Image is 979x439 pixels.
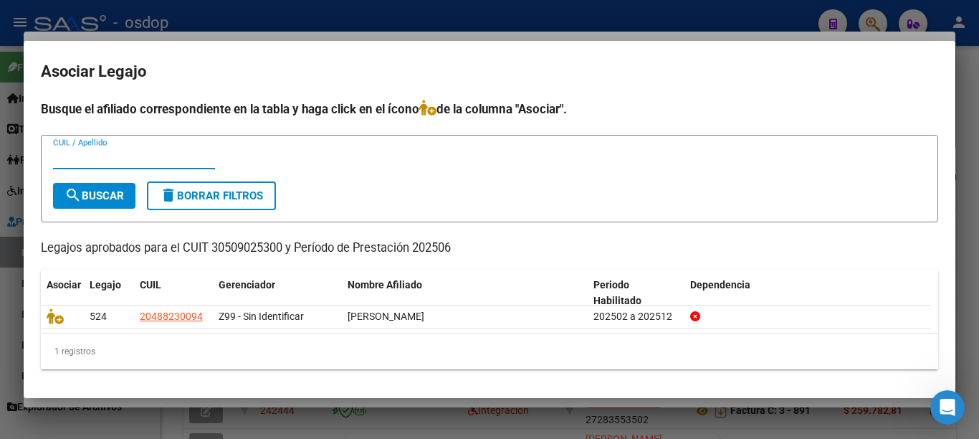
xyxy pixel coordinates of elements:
[47,279,81,291] span: Asociar
[41,240,938,258] p: Legajos aprobados para el CUIT 30509025300 y Período de Prestación 202506
[684,270,930,317] datatable-header-cell: Dependencia
[588,270,684,317] datatable-header-cell: Periodo Habilitado
[930,390,965,425] iframe: Intercom live chat
[690,279,750,291] span: Dependencia
[160,187,177,204] mat-icon: delete
[348,311,424,322] span: GIACINTI GUILLERMO NICOLAS
[84,270,134,317] datatable-header-cell: Legajo
[140,279,161,291] span: CUIL
[140,311,203,322] span: 20488230094
[41,334,938,369] div: 1 registros
[53,183,135,209] button: Buscar
[65,187,82,204] mat-icon: search
[134,270,213,317] datatable-header-cell: CUIL
[593,308,679,325] div: 202502 a 202512
[213,270,342,317] datatable-header-cell: Gerenciador
[41,100,938,118] h4: Busque el afiliado correspondiente en la tabla y haga click en el ícono de la columna "Asociar".
[219,279,275,291] span: Gerenciador
[593,279,641,307] span: Periodo Habilitado
[219,311,304,322] span: Z99 - Sin Identificar
[342,270,588,317] datatable-header-cell: Nombre Afiliado
[348,279,422,291] span: Nombre Afiliado
[160,189,263,202] span: Borrar Filtros
[41,58,938,85] h2: Asociar Legajo
[147,181,276,210] button: Borrar Filtros
[65,189,124,202] span: Buscar
[90,311,107,322] span: 524
[90,279,121,291] span: Legajo
[41,270,84,317] datatable-header-cell: Asociar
